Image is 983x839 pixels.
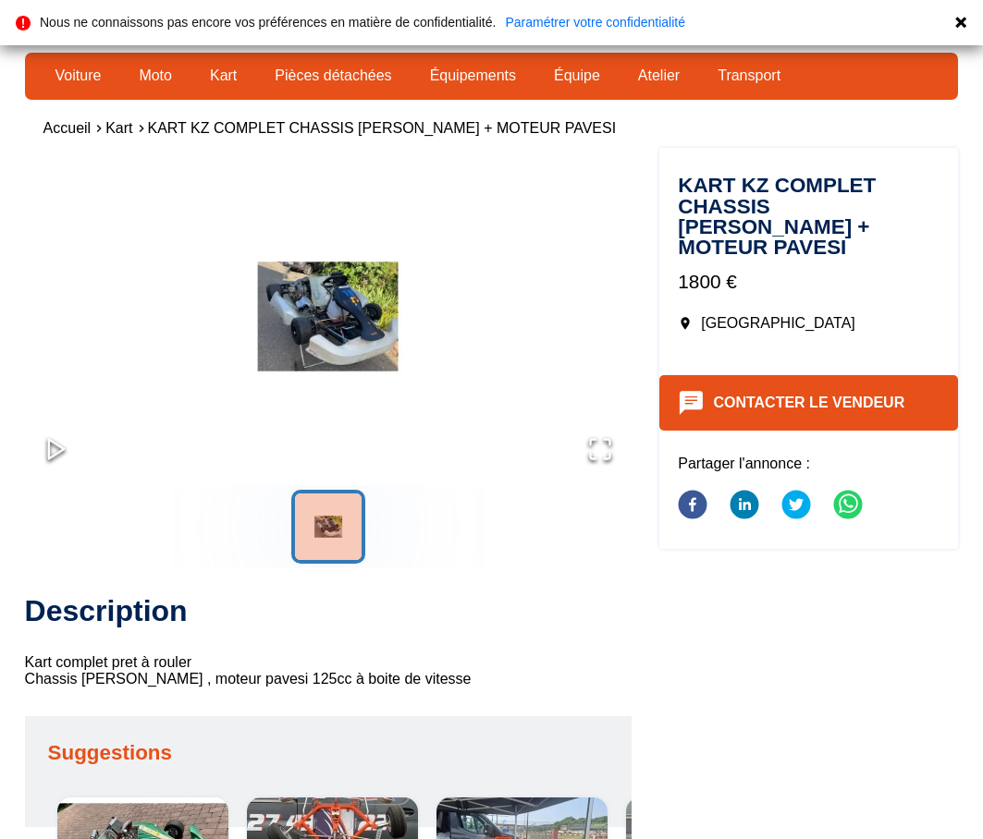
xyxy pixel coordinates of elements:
a: Pièces détachées [263,60,403,91]
a: Atelier [626,60,692,91]
button: Go to Slide 1 [291,490,365,564]
button: facebook [678,480,707,535]
a: Accueil [43,120,92,136]
button: linkedin [730,480,759,535]
button: Play or Pause Slideshow [25,418,88,484]
h2: Suggestions [48,735,632,772]
a: KART KZ COMPLET CHASSIS [PERSON_NAME] + MOTEUR PAVESI [148,120,617,136]
a: Moto [127,60,184,91]
a: Équipements [418,60,528,91]
a: Transport [706,60,793,91]
div: Kart complet pret à rouler Chassis [PERSON_NAME] , moteur pavesi 125cc à boite de vitesse [25,592,632,687]
h1: KART KZ COMPLET CHASSIS [PERSON_NAME] + MOTEUR PAVESI [678,176,940,259]
a: Kart [105,120,132,136]
div: Thumbnail Navigation [25,490,632,564]
img: image [25,148,632,485]
p: 1800 € [678,268,940,295]
p: [GEOGRAPHIC_DATA] [678,313,940,334]
a: Kart [198,60,249,91]
p: Partager l'annonce : [678,454,940,474]
div: Go to Slide 1 [25,148,632,485]
a: Voiture [43,60,114,91]
a: Contacter le vendeur [713,395,904,410]
a: Équipe [542,60,612,91]
button: whatsapp [833,480,863,535]
button: Open Fullscreen [569,418,632,484]
button: Contacter le vendeur [659,375,958,431]
button: twitter [781,480,811,535]
h2: Description [25,592,632,629]
p: Nous ne connaissons pas encore vos préférences en matière de confidentialité. [40,16,496,29]
a: Paramétrer votre confidentialité [505,16,685,29]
